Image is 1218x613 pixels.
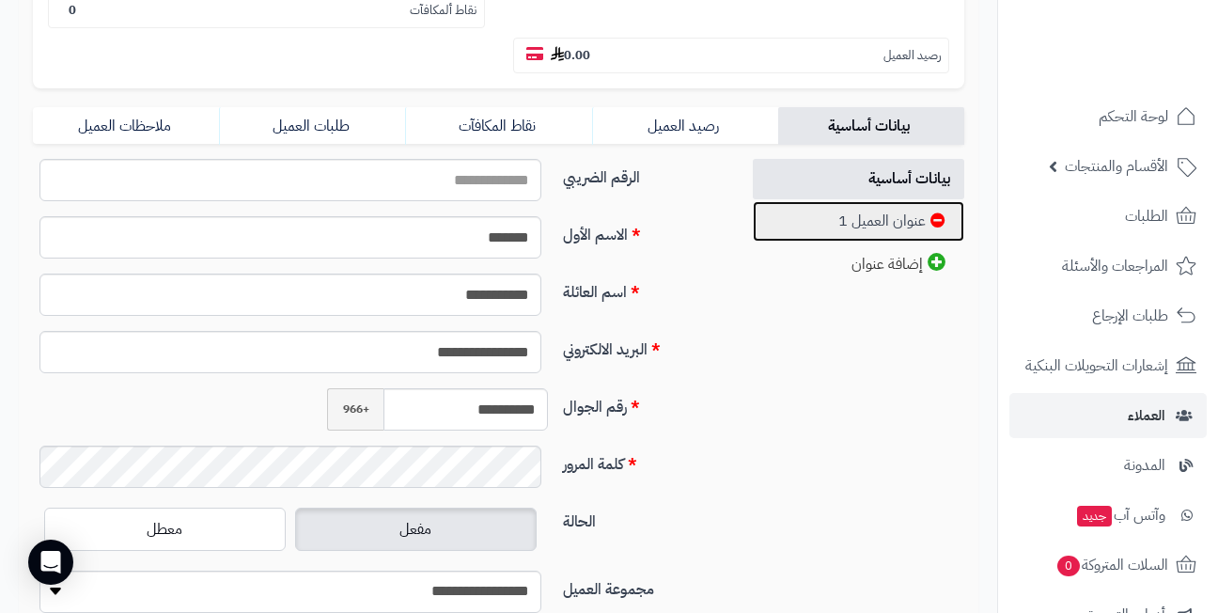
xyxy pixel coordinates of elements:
[1065,153,1168,180] span: الأقسام والمنتجات
[753,159,964,199] a: بيانات أساسية
[555,331,732,361] label: البريد الالكتروني
[1009,343,1207,388] a: إشعارات التحويلات البنكية
[753,244,964,285] a: إضافة عنوان
[592,107,778,145] a: رصيد العميل
[33,107,219,145] a: ملاحظات العميل
[1009,244,1207,289] a: المراجعات والأسئلة
[69,1,76,19] b: 0
[555,274,732,304] label: اسم العائلة
[778,107,964,145] a: بيانات أساسية
[1009,542,1207,588] a: السلات المتروكة0
[555,388,732,418] label: رقم الجوال
[1090,53,1200,92] img: logo-2.png
[1075,502,1165,528] span: وآتس آب
[1099,103,1168,130] span: لوحة التحكم
[1009,393,1207,438] a: العملاء
[410,2,476,20] small: نقاط ألمكافآت
[1009,293,1207,338] a: طلبات الإرجاع
[1009,94,1207,139] a: لوحة التحكم
[219,107,405,145] a: طلبات العميل
[753,201,964,242] a: عنوان العميل 1
[551,46,590,64] b: 0.00
[1077,506,1112,527] span: جديد
[555,503,732,533] label: الحالة
[1124,452,1165,479] span: المدونة
[1062,253,1168,279] span: المراجعات والأسئلة
[555,216,732,246] label: الاسم الأول
[1009,493,1207,538] a: وآتس آبجديد
[883,47,941,65] small: رصيد العميل
[1009,194,1207,239] a: الطلبات
[147,518,182,541] span: معطل
[1092,303,1168,329] span: طلبات الإرجاع
[1057,556,1080,576] span: 0
[1009,443,1207,488] a: المدونة
[327,388,383,431] span: +966
[1125,203,1168,229] span: الطلبات
[1025,353,1168,379] span: إشعارات التحويلات البنكية
[399,518,431,541] span: مفعل
[555,571,732,601] label: مجموعة العميل
[28,540,73,585] div: Open Intercom Messenger
[1128,402,1165,429] span: العملاء
[405,107,591,145] a: نقاط المكافآت
[555,159,732,189] label: الرقم الضريبي
[1055,552,1168,578] span: السلات المتروكة
[555,446,732,476] label: كلمة المرور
